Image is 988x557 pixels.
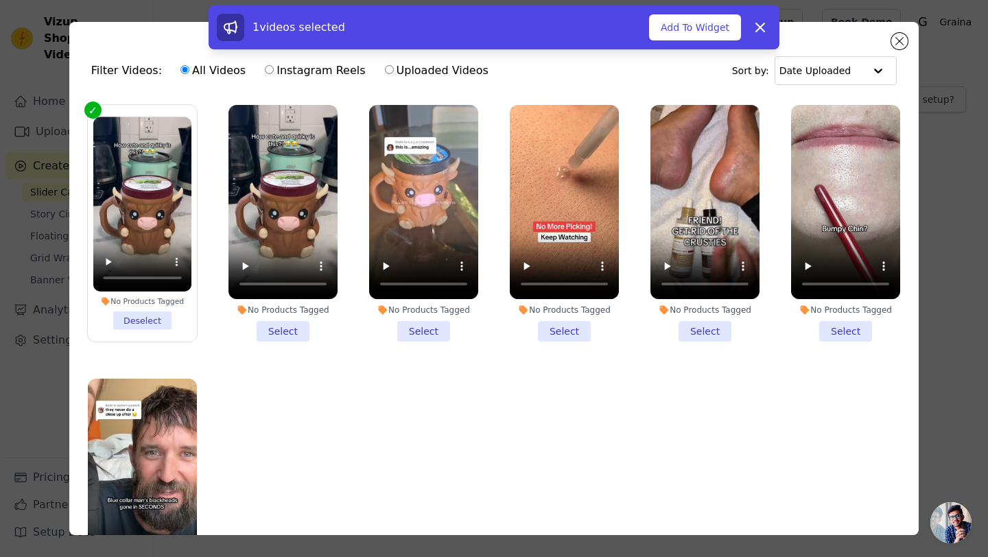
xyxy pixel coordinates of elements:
[93,296,191,306] div: No Products Tagged
[510,305,619,316] div: No Products Tagged
[369,305,478,316] div: No Products Tagged
[264,62,366,80] label: Instagram Reels
[791,305,900,316] div: No Products Tagged
[930,502,972,543] div: Open chat
[649,14,741,40] button: Add To Widget
[180,62,246,80] label: All Videos
[228,305,338,316] div: No Products Tagged
[384,62,489,80] label: Uploaded Videos
[91,55,496,86] div: Filter Videos:
[650,305,760,316] div: No Products Tagged
[252,21,345,34] span: 1 videos selected
[732,56,897,85] div: Sort by:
